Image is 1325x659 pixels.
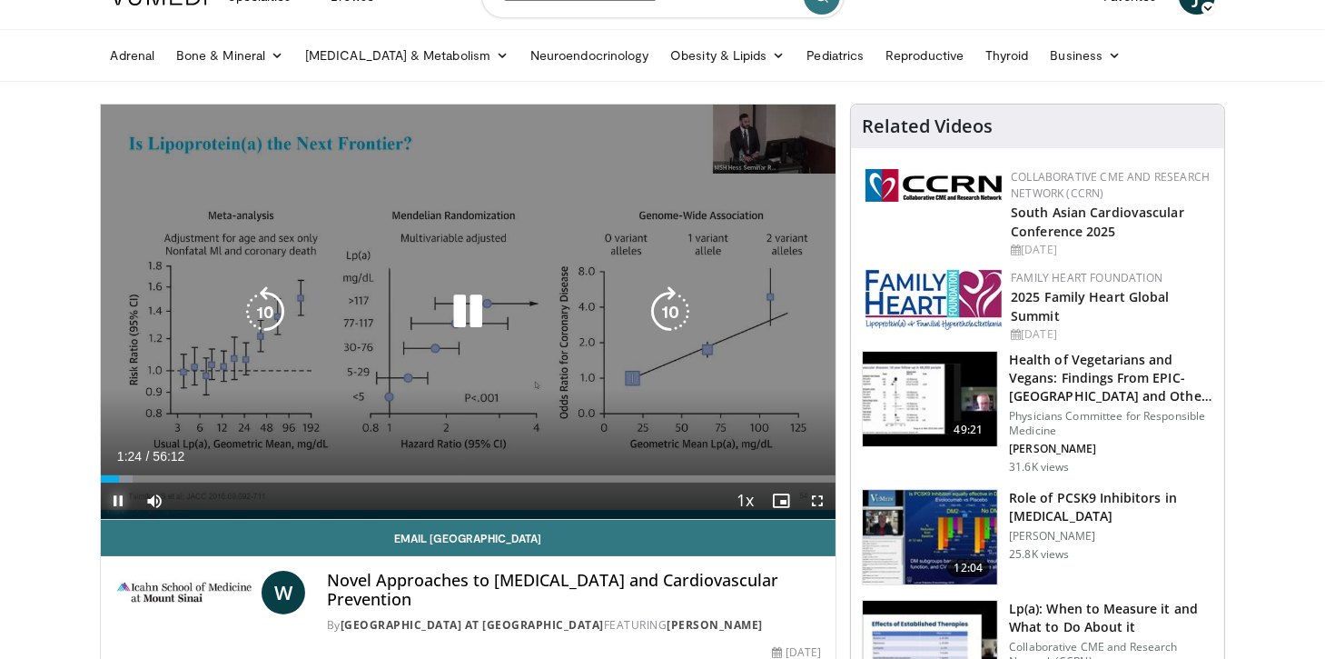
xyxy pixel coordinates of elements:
h3: Health of Vegetarians and Vegans: Findings From EPIC-[GEOGRAPHIC_DATA] and Othe… [1009,351,1213,405]
a: [MEDICAL_DATA] & Metabolism [294,37,519,74]
a: [GEOGRAPHIC_DATA] at [GEOGRAPHIC_DATA] [341,617,604,633]
img: a04ee3ba-8487-4636-b0fb-5e8d268f3737.png.150x105_q85_autocrop_double_scale_upscale_version-0.2.png [865,169,1002,202]
a: 2025 Family Heart Global Summit [1011,288,1169,325]
a: 12:04 Role of PCSK9 Inhibitors in [MEDICAL_DATA] [PERSON_NAME] 25.8K views [862,489,1213,585]
h4: Novel Approaches to [MEDICAL_DATA] and Cardiovascular Prevention [327,571,821,610]
a: South Asian Cardiovascular Conference 2025 [1011,204,1184,240]
a: Family Heart Foundation [1011,270,1162,285]
h4: Related Videos [862,115,993,137]
a: Obesity & Lipids [659,37,796,74]
div: [DATE] [1011,326,1210,343]
h3: Lp(a): When to Measure it and What to Do About it [1009,600,1213,636]
a: Collaborative CME and Research Network (CCRN) [1011,169,1210,201]
p: [PERSON_NAME] [1009,442,1213,456]
a: Business [1040,37,1132,74]
span: / [146,449,150,464]
span: 56:12 [153,449,184,464]
a: Bone & Mineral [165,37,294,74]
img: Icahn School of Medicine at Mount Sinai [115,571,254,614]
a: Adrenal [100,37,166,74]
div: Progress Bar [101,475,836,483]
span: 49:21 [947,421,991,439]
a: Reproductive [875,37,974,74]
img: 3346fd73-c5f9-4d1f-bb16-7b1903aae427.150x105_q85_crop-smart_upscale.jpg [863,490,997,584]
button: Pause [101,483,137,519]
a: Pediatrics [796,37,875,74]
div: By FEATURING [327,617,821,634]
video-js: Video Player [101,105,836,520]
a: W [262,571,305,614]
button: Fullscreen [799,483,836,519]
p: 31.6K views [1009,460,1069,474]
div: [DATE] [1011,242,1210,258]
a: 49:21 Health of Vegetarians and Vegans: Findings From EPIC-[GEOGRAPHIC_DATA] and Othe… Physicians... [862,351,1213,474]
button: Playback Rate [727,483,763,519]
button: Mute [137,483,173,519]
a: Neuroendocrinology [519,37,659,74]
p: Physicians Committee for Responsible Medicine [1009,409,1213,438]
img: 96363db5-6b1b-407f-974b-715268b29f70.jpeg.150x105_q85_autocrop_double_scale_upscale_version-0.2.jpg [865,270,1002,330]
a: Email [GEOGRAPHIC_DATA] [101,520,836,556]
a: [PERSON_NAME] [667,617,763,633]
button: Enable picture-in-picture mode [763,483,799,519]
p: 25.8K views [1009,547,1069,562]
span: 1:24 [117,449,142,464]
p: [PERSON_NAME] [1009,529,1213,544]
a: Thyroid [974,37,1040,74]
span: 12:04 [947,559,991,577]
h3: Role of PCSK9 Inhibitors in [MEDICAL_DATA] [1009,489,1213,525]
img: 606f2b51-b844-428b-aa21-8c0c72d5a896.150x105_q85_crop-smart_upscale.jpg [863,352,997,446]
